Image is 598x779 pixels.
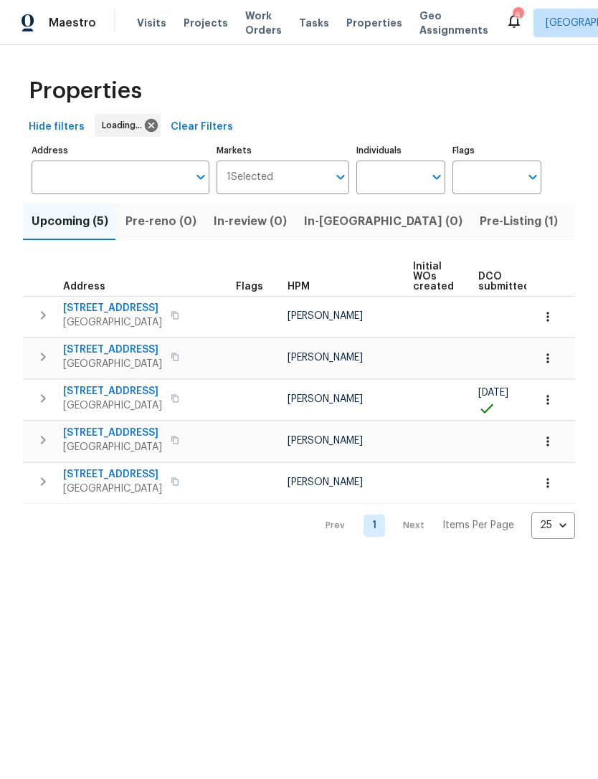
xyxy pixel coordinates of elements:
button: Open [427,167,447,187]
span: Pre-Listing (1) [480,211,558,231]
span: [PERSON_NAME] [288,394,363,404]
nav: Pagination Navigation [312,512,575,539]
span: Clear Filters [171,118,233,136]
span: Pre-reno (0) [125,211,196,231]
span: [STREET_ADDRESS] [63,343,162,357]
span: Initial WOs created [413,262,454,292]
span: [GEOGRAPHIC_DATA] [63,398,162,413]
span: [STREET_ADDRESS] [63,384,162,398]
span: [GEOGRAPHIC_DATA] [63,357,162,371]
span: 1 Selected [227,171,273,183]
span: HPM [288,282,310,292]
button: Open [523,167,543,187]
span: Geo Assignments [419,9,488,37]
label: Address [32,146,209,155]
button: Open [331,167,351,187]
span: [PERSON_NAME] [288,311,363,321]
button: Open [191,167,211,187]
span: Upcoming (5) [32,211,108,231]
span: [STREET_ADDRESS] [63,467,162,482]
span: Address [63,282,105,292]
span: [STREET_ADDRESS] [63,301,162,315]
div: 25 [531,507,575,544]
span: [STREET_ADDRESS] [63,426,162,440]
button: Hide filters [23,114,90,140]
span: DCO submitted [478,272,530,292]
span: [GEOGRAPHIC_DATA] [63,482,162,496]
div: 6 [513,9,523,23]
label: Flags [452,146,541,155]
div: Loading... [95,114,161,137]
span: [PERSON_NAME] [288,353,363,363]
span: Projects [184,16,228,30]
label: Markets [217,146,350,155]
span: [PERSON_NAME] [288,477,363,487]
span: Tasks [299,18,329,28]
span: Flags [236,282,263,292]
p: Items Per Page [442,518,514,532]
button: Clear Filters [165,114,239,140]
span: [PERSON_NAME] [288,436,363,446]
span: In-[GEOGRAPHIC_DATA] (0) [304,211,462,231]
span: Maestro [49,16,96,30]
span: [GEOGRAPHIC_DATA] [63,440,162,454]
a: Goto page 1 [364,515,385,537]
span: [GEOGRAPHIC_DATA] [63,315,162,330]
span: [DATE] [478,388,508,398]
span: In-review (0) [214,211,287,231]
span: Properties [29,84,142,98]
span: Loading... [102,118,148,133]
span: Properties [346,16,402,30]
span: Visits [137,16,166,30]
span: Hide filters [29,118,85,136]
label: Individuals [356,146,445,155]
span: Work Orders [245,9,282,37]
